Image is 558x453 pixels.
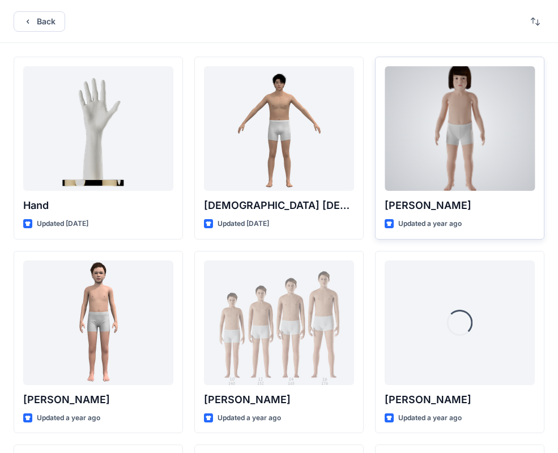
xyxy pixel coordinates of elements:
[204,260,354,385] a: Brandon
[385,392,535,408] p: [PERSON_NAME]
[37,218,88,230] p: Updated [DATE]
[385,66,535,191] a: Charlie
[398,218,462,230] p: Updated a year ago
[14,11,65,32] button: Back
[204,66,354,191] a: Male Asian
[398,412,462,424] p: Updated a year ago
[218,218,269,230] p: Updated [DATE]
[23,66,173,191] a: Hand
[385,198,535,213] p: [PERSON_NAME]
[23,198,173,213] p: Hand
[204,392,354,408] p: [PERSON_NAME]
[37,412,100,424] p: Updated a year ago
[23,392,173,408] p: [PERSON_NAME]
[23,260,173,385] a: Emil
[218,412,281,424] p: Updated a year ago
[204,198,354,213] p: [DEMOGRAPHIC_DATA] [DEMOGRAPHIC_DATA]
